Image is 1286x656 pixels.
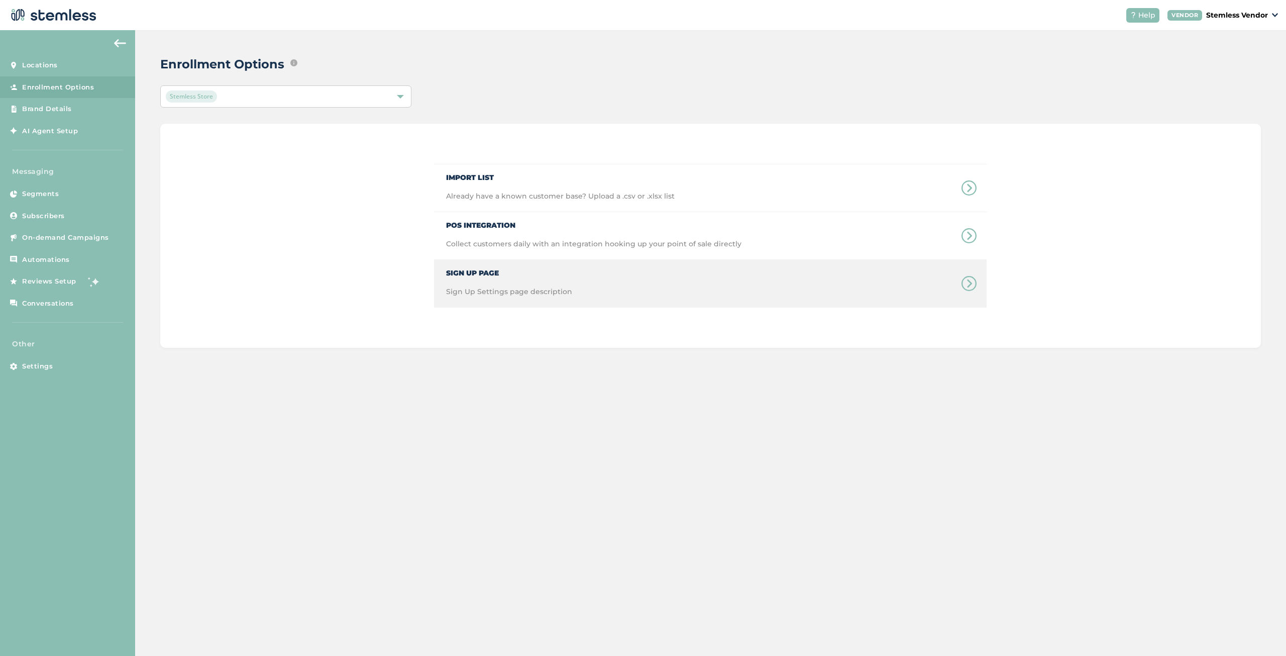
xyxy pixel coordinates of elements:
[1236,608,1286,656] iframe: Chat Widget
[8,5,96,25] img: logo-dark-0685b13c.svg
[1167,10,1202,21] div: VENDOR
[22,299,74,309] span: Conversations
[22,255,70,265] span: Automations
[22,276,76,287] span: Reviews Setup
[290,59,297,66] img: icon-info-236977d2.svg
[446,287,572,307] span: Sign Up Settings page description
[166,90,217,103] span: Stemless Store
[1130,12,1136,18] img: icon-help-white-03924b79.svg
[434,260,987,307] a: Sign Up PageSign Up Settings page description
[22,60,58,70] span: Locations
[22,126,78,136] span: AI Agent Setup
[22,104,72,114] span: Brand Details
[1272,13,1278,17] img: icon_down-arrow-small-66adaf34.svg
[446,191,675,212] span: Already have a known customer base? Upload a .csv or .xlsx list
[22,233,109,243] span: On-demand Campaigns
[434,164,987,212] a: Import ListAlready have a known customer base? Upload a .csv or .xlsx list
[446,260,572,278] span: Sign Up Page
[22,361,53,371] span: Settings
[1206,10,1268,21] p: Stemless Vendor
[22,211,65,221] span: Subscribers
[84,271,104,292] img: glitter-stars-b7820f95.gif
[160,55,284,73] h2: Enrollment Options
[446,239,741,259] span: Collect customers daily with an integration hooking up your point of sale directly
[22,189,59,199] span: Segments
[434,212,987,259] a: POS IntegrationCollect customers daily with an integration hooking up your point of sale directly
[446,212,741,231] span: POS Integration
[1138,10,1155,21] span: Help
[446,164,675,183] span: Import List
[22,82,94,92] span: Enrollment Options
[114,39,126,47] img: icon-arrow-back-accent-c549486e.svg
